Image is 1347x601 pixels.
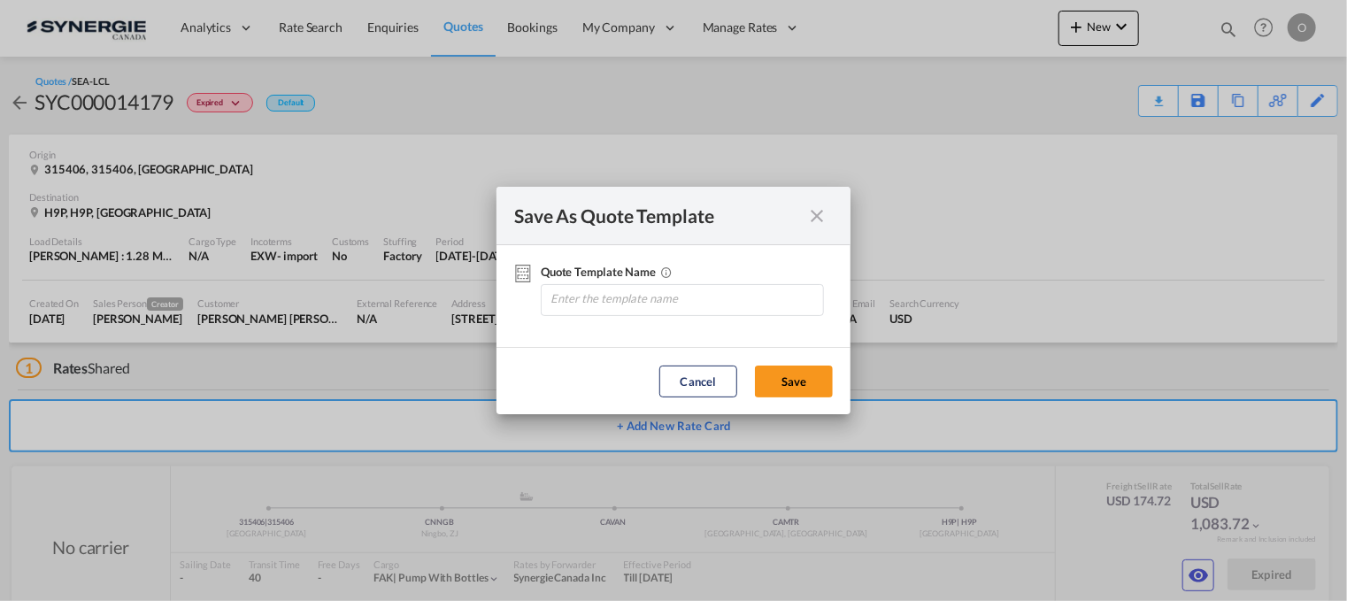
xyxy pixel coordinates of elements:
[755,366,833,397] button: Save
[496,187,851,414] md-dialog: Quote Template ...
[541,263,656,284] p: Quote Template Name
[549,285,823,312] input: Enter the template name
[806,205,827,227] md-icon: icon-close fg-AAA8AD cursor
[659,366,737,397] button: Cancel
[660,262,681,283] md-icon: Name your quotation template for future reference
[514,204,801,227] div: Save As Quote Template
